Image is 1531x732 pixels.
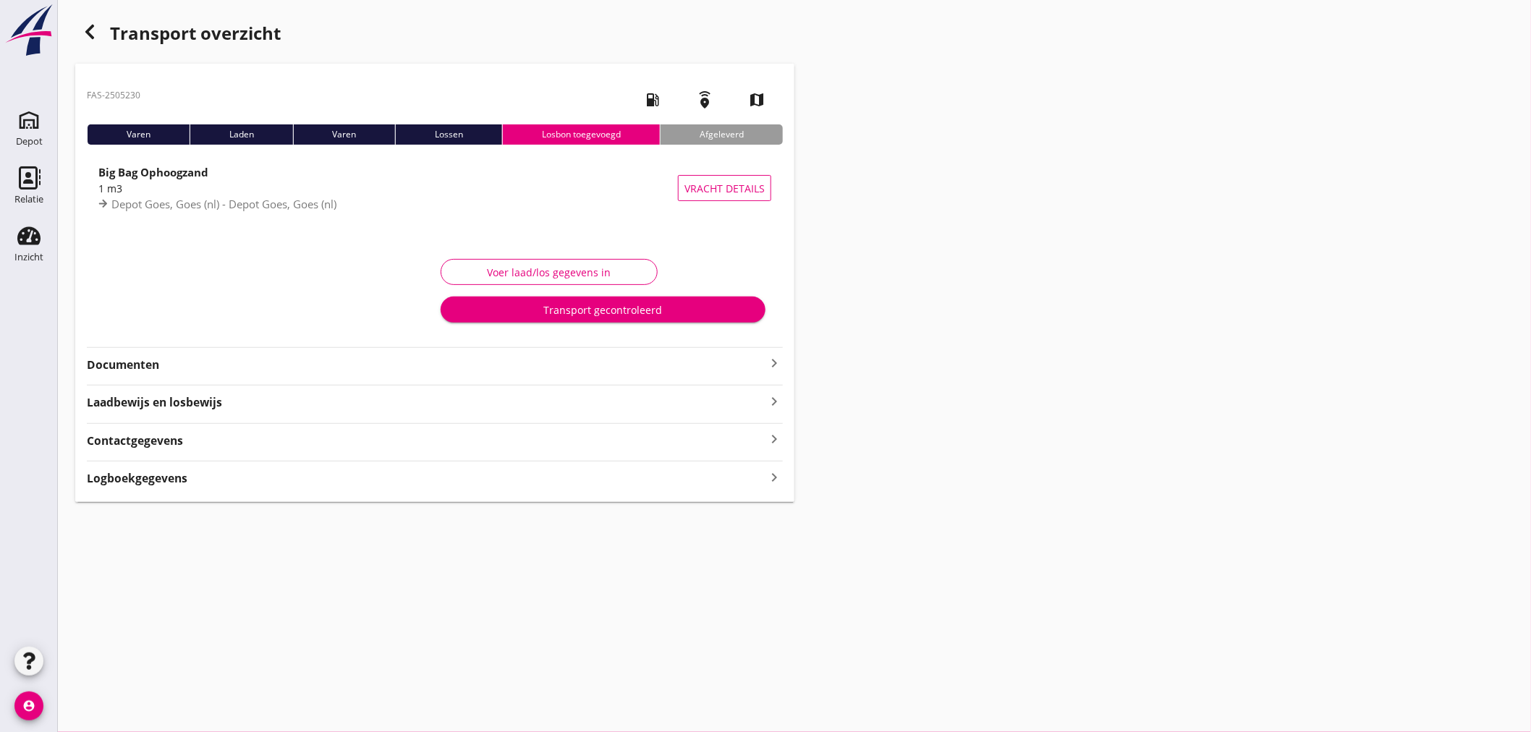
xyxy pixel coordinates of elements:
[765,430,783,449] i: keyboard_arrow_right
[453,265,645,280] div: Voer laad/los gegevens in
[737,80,777,120] i: map
[111,197,336,211] span: Depot Goes, Goes (nl) - Depot Goes, Goes (nl)
[98,181,678,196] div: 1 m3
[16,137,43,146] div: Depot
[3,4,55,57] img: logo-small.a267ee39.svg
[87,470,187,487] strong: Logboekgegevens
[14,252,43,262] div: Inzicht
[632,80,673,120] i: local_gas_station
[765,393,783,410] i: keyboard_arrow_right
[660,124,783,145] div: Afgeleverd
[98,165,208,179] strong: Big Bag Ophoogzand
[87,433,183,449] strong: Contactgegevens
[190,124,293,145] div: Laden
[765,354,783,372] i: keyboard_arrow_right
[441,259,658,285] button: Voer laad/los gegevens in
[87,156,783,220] a: Big Bag Ophoogzand1 m3Depot Goes, Goes (nl) - Depot Goes, Goes (nl)Vracht details
[441,297,765,323] button: Transport gecontroleerd
[452,302,754,318] div: Transport gecontroleerd
[87,357,765,373] strong: Documenten
[87,394,765,411] strong: Laadbewijs en losbewijs
[684,80,725,120] i: emergency_share
[87,89,140,102] p: FAS-2505230
[395,124,502,145] div: Lossen
[678,175,771,201] button: Vracht details
[765,467,783,487] i: keyboard_arrow_right
[87,124,190,145] div: Varen
[293,124,396,145] div: Varen
[14,195,43,204] div: Relatie
[14,691,43,720] i: account_circle
[684,181,765,196] span: Vracht details
[75,17,794,52] div: Transport overzicht
[502,124,660,145] div: Losbon toegevoegd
